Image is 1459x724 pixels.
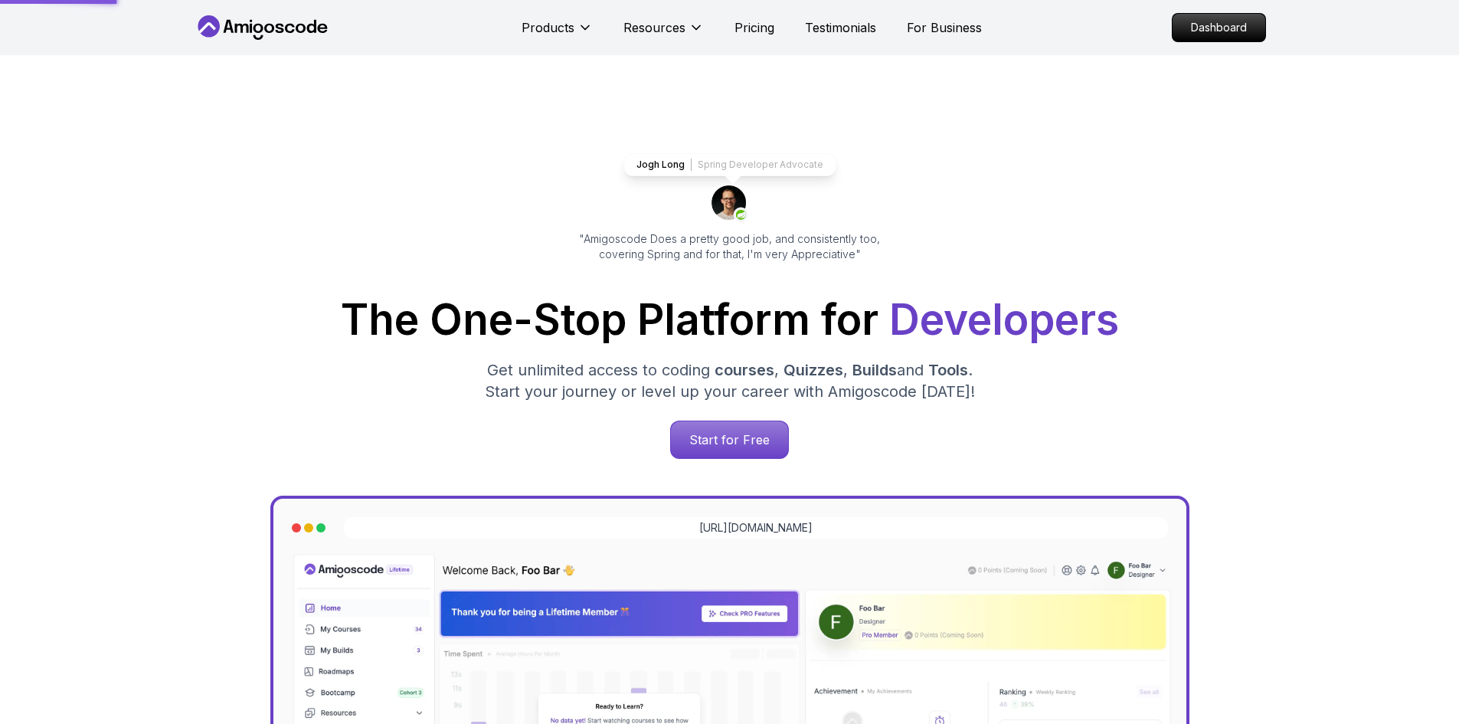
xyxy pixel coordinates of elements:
span: Developers [889,294,1119,345]
span: Builds [852,361,897,379]
p: Dashboard [1173,14,1265,41]
button: Products [522,18,593,49]
p: Products [522,18,574,37]
span: Tools [928,361,968,379]
p: Get unlimited access to coding , , and . Start your journey or level up your career with Amigosco... [473,359,987,402]
button: Resources [623,18,704,49]
p: Start for Free [671,421,788,458]
p: "Amigoscode Does a pretty good job, and consistently too, covering Spring and for that, I'm very ... [558,231,901,262]
a: Pricing [734,18,774,37]
h1: The One-Stop Platform for [206,299,1254,341]
a: [URL][DOMAIN_NAME] [699,520,813,536]
span: courses [715,361,774,379]
a: For Business [907,18,982,37]
a: Dashboard [1172,13,1266,42]
p: Resources [623,18,685,37]
p: Spring Developer Advocate [698,159,823,171]
img: josh long [712,185,748,222]
span: Quizzes [783,361,843,379]
a: Testimonials [805,18,876,37]
a: Start for Free [670,421,789,459]
p: Jogh Long [636,159,685,171]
